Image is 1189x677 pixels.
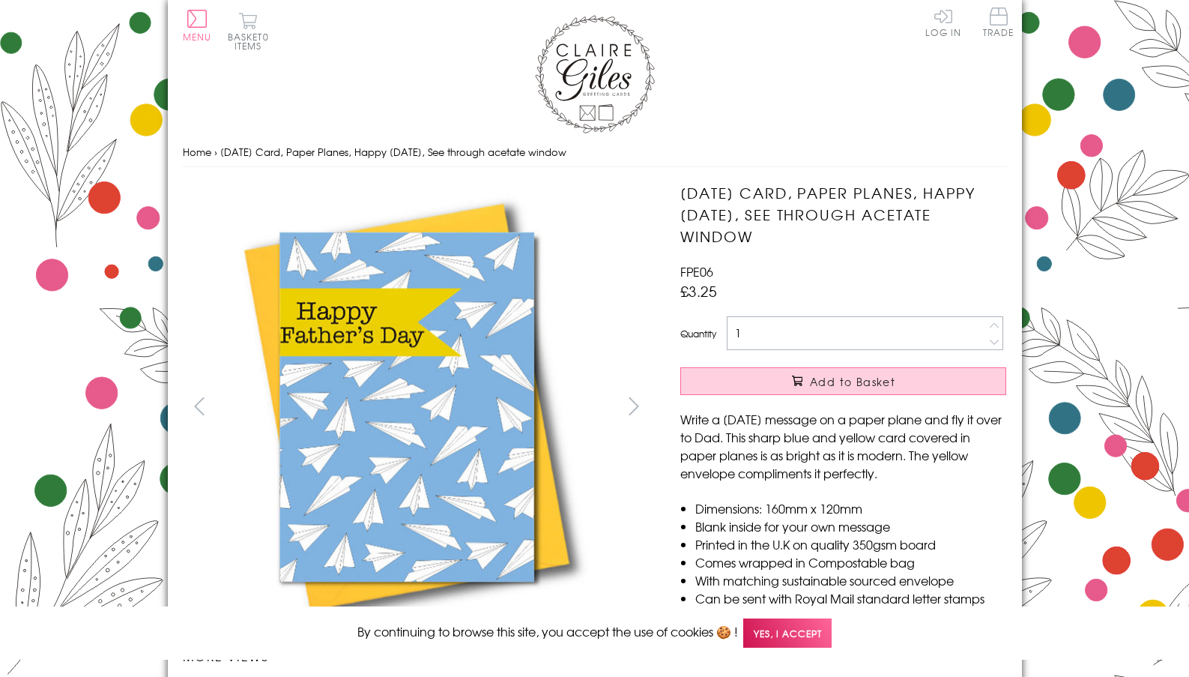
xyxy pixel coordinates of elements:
img: Father's Day Card, Paper Planes, Happy Father's Day, See through acetate window [182,182,632,632]
span: Trade [983,7,1014,37]
p: Write a [DATE] message on a paper plane and fly it over to Dad. This sharp blue and yellow card c... [680,410,1006,482]
button: next [617,389,650,423]
button: Menu [183,10,212,41]
span: Yes, I accept [743,619,832,648]
span: 0 items [235,30,269,52]
li: Comes wrapped in Compostable bag [695,553,1006,571]
span: › [214,145,217,159]
h1: [DATE] Card, Paper Planes, Happy [DATE], See through acetate window [680,182,1006,247]
li: Dimensions: 160mm x 120mm [695,499,1006,517]
button: Add to Basket [680,367,1006,395]
span: Add to Basket [810,374,895,389]
nav: breadcrumbs [183,137,1007,168]
li: Blank inside for your own message [695,517,1006,535]
span: Menu [183,30,212,43]
a: Trade [983,7,1014,40]
span: [DATE] Card, Paper Planes, Happy [DATE], See through acetate window [220,145,566,159]
span: £3.25 [680,280,717,301]
img: Claire Giles Greetings Cards [535,15,655,133]
button: Basket0 items [228,12,269,50]
img: Father's Day Card, Paper Planes, Happy Father's Day, See through acetate window [650,182,1100,632]
li: Printed in the U.K on quality 350gsm board [695,535,1006,553]
span: FPE06 [680,262,713,280]
a: Log In [925,7,961,37]
label: Quantity [680,327,716,340]
button: prev [183,389,217,423]
li: With matching sustainable sourced envelope [695,571,1006,589]
a: Home [183,145,211,159]
li: Can be sent with Royal Mail standard letter stamps [695,589,1006,607]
